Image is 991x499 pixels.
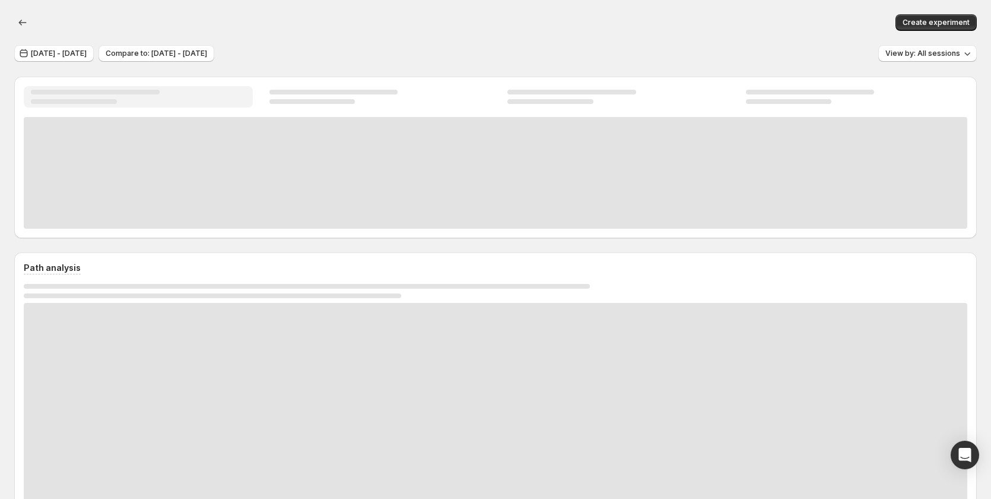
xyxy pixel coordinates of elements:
[106,49,207,58] span: Compare to: [DATE] - [DATE]
[24,262,81,274] h3: Path analysis
[878,45,977,62] button: View by: All sessions
[99,45,214,62] button: Compare to: [DATE] - [DATE]
[885,49,960,58] span: View by: All sessions
[903,18,970,27] span: Create experiment
[895,14,977,31] button: Create experiment
[31,49,87,58] span: [DATE] - [DATE]
[951,441,979,469] div: Open Intercom Messenger
[14,45,94,62] button: [DATE] - [DATE]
